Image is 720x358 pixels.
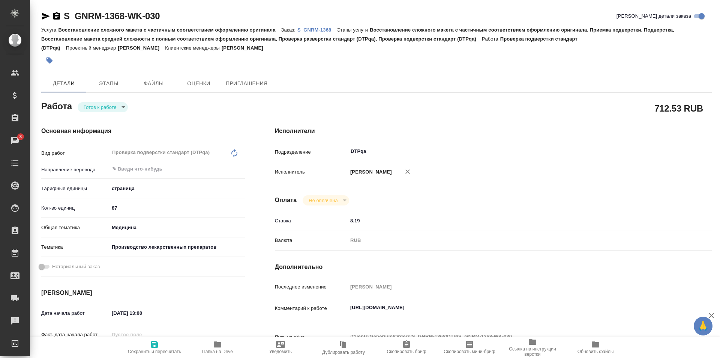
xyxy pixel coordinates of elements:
div: Готов к работе [78,102,128,112]
button: Уведомить [249,337,312,358]
input: Пустое поле [348,281,675,292]
h2: 712.53 RUB [654,102,703,115]
p: Дата начала работ [41,310,109,317]
button: Скопировать ссылку [52,12,61,21]
p: Исполнитель [275,168,348,176]
p: Кол-во единиц [41,204,109,212]
h4: Дополнительно [275,263,712,272]
div: Медицина [109,221,245,234]
button: 🙏 [694,317,712,335]
p: Тарифные единицы [41,185,109,192]
p: [PERSON_NAME] [348,168,392,176]
p: Направление перевода [41,166,109,174]
a: 3 [2,131,28,150]
span: Сохранить и пересчитать [128,349,181,354]
button: Удалить исполнителя [399,163,416,180]
button: Добавить тэг [41,52,58,69]
p: Комментарий к работе [275,305,348,312]
p: Проектный менеджер [66,45,118,51]
span: Ссылка на инструкции верстки [505,346,559,357]
span: Папка на Drive [202,349,233,354]
span: Приглашения [226,79,268,88]
p: Тематика [41,243,109,251]
button: Готов к работе [81,104,119,110]
p: Подразделение [275,148,348,156]
h4: Основная информация [41,127,245,136]
span: Уведомить [269,349,292,354]
input: Пустое поле [109,329,175,340]
button: Скопировать бриф [375,337,438,358]
button: Не оплачена [306,197,340,204]
span: Этапы [91,79,127,88]
p: [PERSON_NAME] [118,45,165,51]
p: Последнее изменение [275,283,348,291]
p: Заказ: [281,27,297,33]
p: Восстановление сложного макета с частичным соответствием оформлению оригинала [58,27,281,33]
p: [PERSON_NAME] [222,45,269,51]
input: ✎ Введи что-нибудь [109,308,175,319]
span: Скопировать мини-бриф [444,349,495,354]
h2: Работа [41,99,72,112]
input: ✎ Введи что-нибудь [109,202,245,213]
button: Ссылка на инструкции верстки [501,337,564,358]
input: ✎ Введи что-нибудь [348,215,675,226]
span: 🙏 [697,318,709,334]
span: Нотариальный заказ [52,263,100,270]
p: Валюта [275,237,348,244]
div: Производство лекарственных препаратов [109,241,245,254]
span: Файлы [136,79,172,88]
input: ✎ Введи что-нибудь [111,165,217,174]
textarea: [URL][DOMAIN_NAME] [348,301,675,314]
button: Open [241,168,242,170]
span: Детали [46,79,82,88]
button: Скопировать мини-бриф [438,337,501,358]
div: страница [109,182,245,195]
p: S_GNRM-1368 [297,27,337,33]
button: Обновить файлы [564,337,627,358]
p: Работа [482,36,500,42]
button: Open [671,151,673,152]
textarea: /Clients/Generium/Orders/S_GNRM-1368/DTP/S_GNRM-1368-WK-030 [348,330,675,343]
p: Общая тематика [41,224,109,231]
p: Путь на drive [275,334,348,341]
button: Папка на Drive [186,337,249,358]
p: Услуга [41,27,58,33]
p: Вид работ [41,150,109,157]
button: Скопировать ссылку для ЯМессенджера [41,12,50,21]
p: Клиентские менеджеры [165,45,222,51]
h4: [PERSON_NAME] [41,289,245,298]
span: Обновить файлы [577,349,614,354]
div: Готов к работе [303,195,349,205]
p: Ставка [275,217,348,225]
button: Дублировать работу [312,337,375,358]
div: RUB [348,234,675,247]
p: Этапы услуги [337,27,370,33]
a: S_GNRM-1368 [297,26,337,33]
span: Скопировать бриф [387,349,426,354]
h4: Оплата [275,196,297,205]
button: Сохранить и пересчитать [123,337,186,358]
span: 3 [15,133,26,140]
p: Факт. дата начала работ [41,331,109,338]
span: Дублировать работу [322,350,365,355]
span: [PERSON_NAME] детали заказа [616,12,691,20]
h4: Исполнители [275,127,712,136]
span: Оценки [181,79,217,88]
a: S_GNRM-1368-WK-030 [64,11,160,21]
